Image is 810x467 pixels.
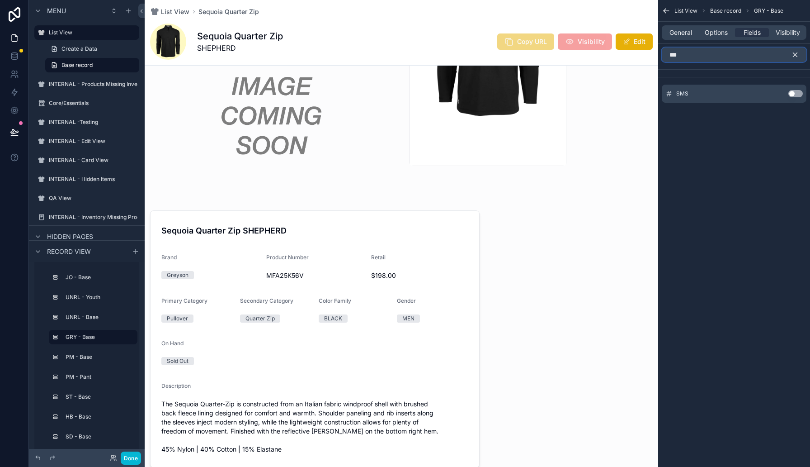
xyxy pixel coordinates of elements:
a: INTERNAL - Card View [34,153,139,167]
a: INTERNAL - Hidden Items [34,172,139,186]
a: Create a Data [45,42,139,56]
span: Record view [47,247,91,256]
label: INTERNAL - Edit View [49,138,137,145]
label: SD - Base [66,433,134,440]
span: GRY - Base [754,7,783,14]
label: INTERNAL - Card View [49,157,137,164]
a: QA View [34,191,139,205]
a: INTERNAL - Inventory Missing Products [34,210,139,224]
span: Base record [61,62,93,69]
label: QA View [49,195,137,202]
a: INTERNAL -Testing [34,115,139,129]
button: Done [121,452,141,465]
span: Visibility [776,28,800,37]
a: Sequoia Quarter Zip [198,7,259,16]
label: ST - Base [66,393,134,400]
span: Hidden pages [47,232,93,241]
span: List View [161,7,189,16]
a: List View [34,25,139,40]
label: INTERNAL - Inventory Missing Products [49,214,151,221]
label: UNRL - Base [66,314,134,321]
button: Edit [616,33,653,50]
span: List View [674,7,697,14]
a: Base record [45,58,139,72]
label: GRY - Base [66,334,130,341]
span: Options [705,28,728,37]
label: INTERNAL -Testing [49,119,137,126]
label: List View [49,29,134,36]
label: PM - Base [66,353,134,361]
h1: Sequoia Quarter Zip [197,30,283,43]
label: PM - Pant [66,373,134,381]
label: JO - Base [66,274,134,281]
a: List View [150,7,189,16]
a: INTERNAL - Products Missing Inventory [34,77,139,91]
label: UNRL - Youth [66,294,134,301]
a: Core/Essentials [34,96,139,110]
label: INTERNAL - Products Missing Inventory [49,81,151,88]
span: Fields [744,28,761,37]
label: Core/Essentials [49,100,137,107]
span: General [669,28,692,37]
span: Menu [47,6,66,15]
span: Create a Data [61,45,97,52]
span: Base record [710,7,741,14]
a: INTERNAL - Edit View [34,134,139,148]
span: SMS [676,90,688,97]
div: scrollable content [29,262,145,449]
label: HB - Base [66,413,134,420]
span: SHEPHERD [197,43,283,53]
label: INTERNAL - Hidden Items [49,176,137,183]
